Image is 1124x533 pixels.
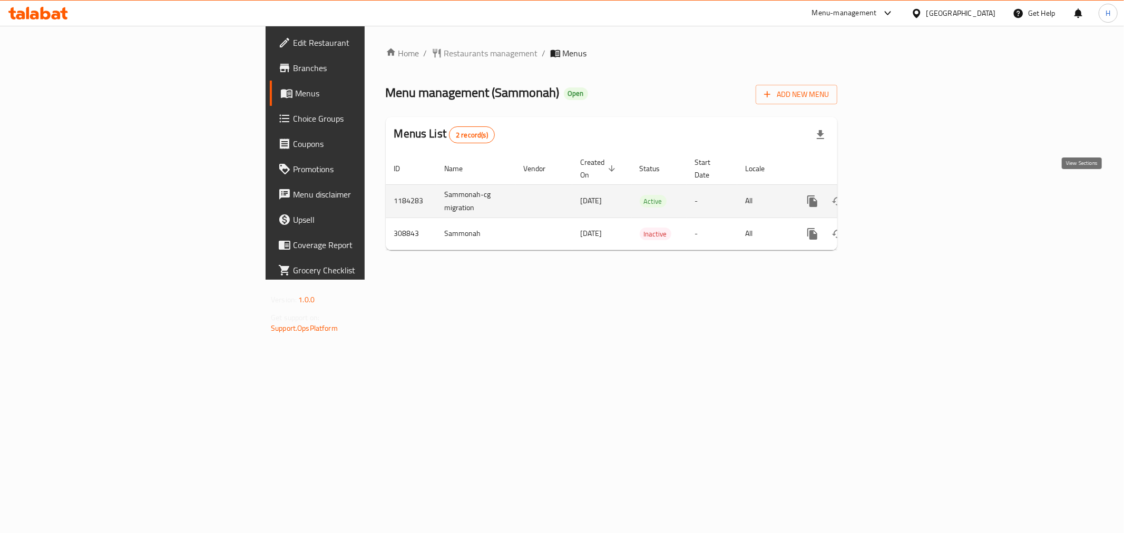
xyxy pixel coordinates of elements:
[640,162,674,175] span: Status
[444,47,538,60] span: Restaurants management
[737,184,791,218] td: All
[386,153,910,250] table: enhanced table
[270,207,453,232] a: Upsell
[270,182,453,207] a: Menu disclaimer
[825,189,851,214] button: Change Status
[270,106,453,131] a: Choice Groups
[270,81,453,106] a: Menus
[270,156,453,182] a: Promotions
[926,7,996,19] div: [GEOGRAPHIC_DATA]
[581,156,619,181] span: Created On
[293,213,445,226] span: Upsell
[564,89,588,98] span: Open
[271,293,297,307] span: Version:
[812,7,877,19] div: Menu-management
[436,184,515,218] td: Sammonah-cg migration
[563,47,587,60] span: Menus
[746,162,779,175] span: Locale
[737,218,791,250] td: All
[293,62,445,74] span: Branches
[293,163,445,175] span: Promotions
[270,258,453,283] a: Grocery Checklist
[449,126,495,143] div: Total records count
[695,156,725,181] span: Start Date
[542,47,546,60] li: /
[293,36,445,49] span: Edit Restaurant
[270,55,453,81] a: Branches
[449,130,494,140] span: 2 record(s)
[293,188,445,201] span: Menu disclaimer
[293,239,445,251] span: Coverage Report
[564,87,588,100] div: Open
[581,194,602,208] span: [DATE]
[436,218,515,250] td: Sammonah
[825,221,851,246] button: Change Status
[445,162,477,175] span: Name
[687,184,737,218] td: -
[295,87,445,100] span: Menus
[791,153,910,185] th: Actions
[756,85,837,104] button: Add New Menu
[394,162,414,175] span: ID
[640,228,671,240] span: Inactive
[270,232,453,258] a: Coverage Report
[270,131,453,156] a: Coupons
[386,81,560,104] span: Menu management ( Sammonah )
[293,112,445,125] span: Choice Groups
[293,137,445,150] span: Coupons
[808,122,833,147] div: Export file
[271,311,319,324] span: Get support on:
[298,293,315,307] span: 1.0.0
[271,321,338,335] a: Support.OpsPlatform
[687,218,737,250] td: -
[270,30,453,55] a: Edit Restaurant
[432,47,538,60] a: Restaurants management
[640,195,667,208] span: Active
[293,264,445,277] span: Grocery Checklist
[394,126,495,143] h2: Menus List
[1106,7,1110,19] span: H
[764,88,829,101] span: Add New Menu
[581,226,602,240] span: [DATE]
[524,162,560,175] span: Vendor
[800,189,825,214] button: more
[386,47,837,60] nav: breadcrumb
[640,195,667,208] div: Active
[800,221,825,246] button: more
